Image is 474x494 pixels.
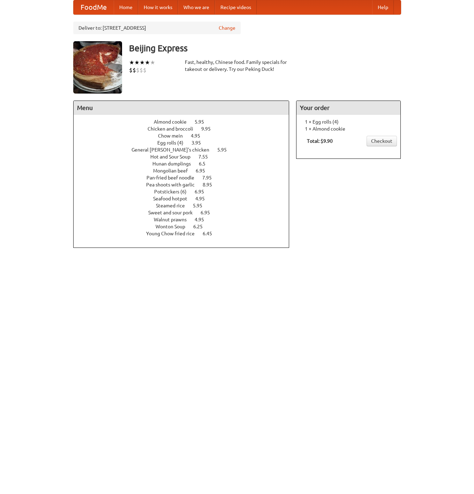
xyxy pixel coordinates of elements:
[193,203,209,208] span: 5.95
[146,182,225,187] a: Pea shoots with garlic 8.95
[307,138,333,144] b: Total: $9.90
[154,189,194,194] span: Potstickers (6)
[203,182,219,187] span: 8.95
[129,41,401,55] h3: Beijing Express
[154,217,217,222] a: Walnut prawns 4.95
[148,126,224,132] a: Chicken and broccoli 9.95
[145,59,150,66] li: ★
[156,203,192,208] span: Steamed rice
[219,24,235,31] a: Change
[146,231,202,236] span: Young Chow fried rice
[153,196,194,201] span: Seafood hotpot
[152,161,218,167] a: Hunan dumplings 6.5
[138,0,178,14] a: How it works
[156,203,215,208] a: Steamed rice 5.95
[146,231,225,236] a: Young Chow fried rice 6.45
[152,161,198,167] span: Hunan dumplings
[148,126,200,132] span: Chicken and broccoli
[73,22,241,34] div: Deliver to: [STREET_ADDRESS]
[191,140,208,146] span: 3.95
[195,189,211,194] span: 6.95
[74,0,114,14] a: FoodMe
[73,41,122,94] img: angular.jpg
[129,59,134,66] li: ★
[129,66,133,74] li: $
[195,119,211,125] span: 5.95
[195,217,211,222] span: 4.95
[150,154,221,160] a: Hot and Sour Soup 7.55
[157,140,214,146] a: Egg rolls (4) 3.95
[146,182,202,187] span: Pea shoots with garlic
[134,59,140,66] li: ★
[74,101,289,115] h4: Menu
[296,101,400,115] h4: Your order
[114,0,138,14] a: Home
[158,133,213,139] a: Chow mein 4.95
[198,154,215,160] span: 7.55
[131,147,240,153] a: General [PERSON_NAME]'s chicken 5.95
[154,119,194,125] span: Almond cookie
[154,189,217,194] a: Potstickers (6) 6.95
[217,147,234,153] span: 5.95
[199,161,212,167] span: 6.5
[202,175,219,180] span: 7.95
[150,59,155,66] li: ★
[140,66,143,74] li: $
[367,136,397,146] a: Checkout
[153,196,218,201] a: Seafood hotpot 4.95
[148,210,200,215] span: Sweet and sour pork
[146,175,225,180] a: Pan-fried beef noodle 7.95
[196,168,212,174] span: 6.95
[136,66,140,74] li: $
[300,125,397,132] li: 1 × Almond cookie
[150,154,197,160] span: Hot and Sour Soup
[195,196,212,201] span: 4.95
[133,66,136,74] li: $
[140,59,145,66] li: ★
[156,224,192,229] span: Wonton Soup
[156,224,216,229] a: Wonton Soup 6.25
[372,0,394,14] a: Help
[143,66,146,74] li: $
[185,59,289,73] div: Fast, healthy, Chinese food. Family specials for takeout or delivery. Try our Peking Duck!
[201,126,218,132] span: 9.95
[215,0,257,14] a: Recipe videos
[148,210,223,215] a: Sweet and sour pork 6.95
[131,147,216,153] span: General [PERSON_NAME]'s chicken
[154,217,194,222] span: Walnut prawns
[157,140,190,146] span: Egg rolls (4)
[300,118,397,125] li: 1 × Egg rolls (4)
[201,210,217,215] span: 6.95
[154,119,217,125] a: Almond cookie 5.95
[158,133,190,139] span: Chow mein
[191,133,207,139] span: 4.95
[153,168,195,174] span: Mongolian beef
[153,168,218,174] a: Mongolian beef 6.95
[193,224,210,229] span: 6.25
[178,0,215,14] a: Who we are
[203,231,219,236] span: 6.45
[146,175,201,180] span: Pan-fried beef noodle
